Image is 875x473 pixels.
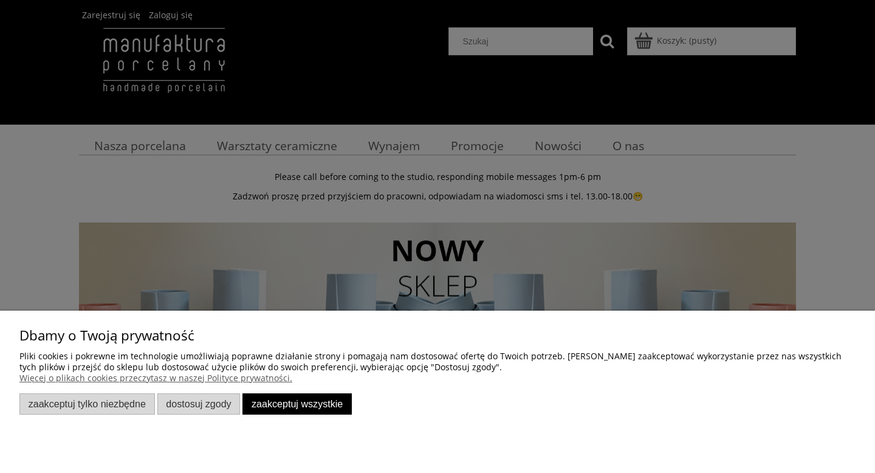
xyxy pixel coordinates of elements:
button: Dostosuj zgody [157,393,241,415]
p: Dbamy o Twoją prywatność [19,330,856,341]
a: Więcej o plikach cookies przeczytasz w naszej Polityce prywatności. [19,372,292,384]
button: Zaakceptuj tylko niezbędne [19,393,155,415]
button: Zaakceptuj wszystkie [242,393,352,415]
p: Pliki cookies i pokrewne im technologie umożliwiają poprawne działanie strony i pomagają nam dost... [19,351,856,373]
